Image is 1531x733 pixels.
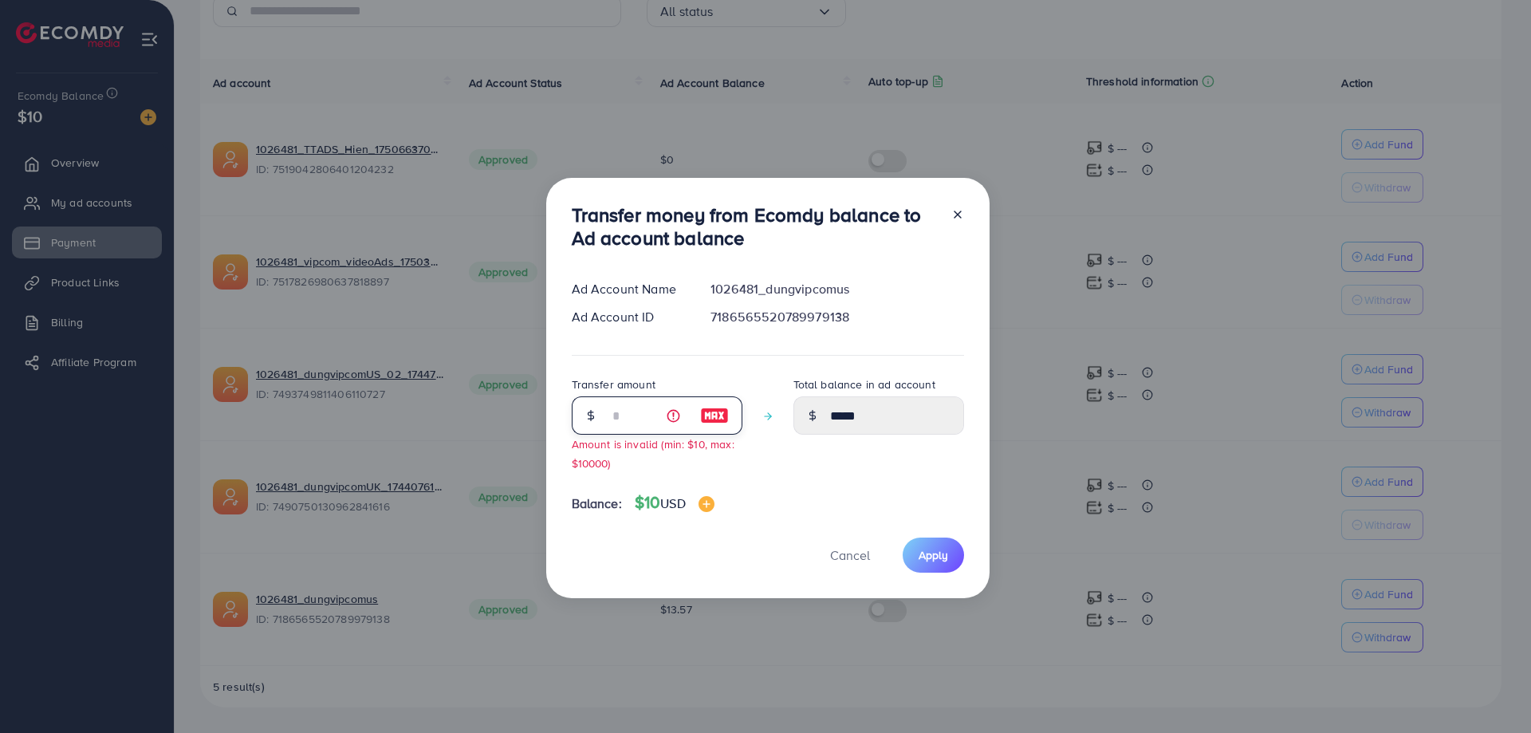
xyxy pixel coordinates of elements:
[698,280,976,298] div: 1026481_dungvipcomus
[660,495,685,512] span: USD
[572,376,655,392] label: Transfer amount
[1463,661,1519,721] iframe: Chat
[572,436,734,470] small: Amount is invalid (min: $10, max: $10000)
[698,308,976,326] div: 7186565520789979138
[810,538,890,572] button: Cancel
[572,203,939,250] h3: Transfer money from Ecomdy balance to Ad account balance
[700,406,729,425] img: image
[903,538,964,572] button: Apply
[919,547,948,563] span: Apply
[559,308,699,326] div: Ad Account ID
[635,493,714,513] h4: $10
[830,546,870,564] span: Cancel
[699,496,714,512] img: image
[793,376,935,392] label: Total balance in ad account
[559,280,699,298] div: Ad Account Name
[572,495,622,513] span: Balance:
